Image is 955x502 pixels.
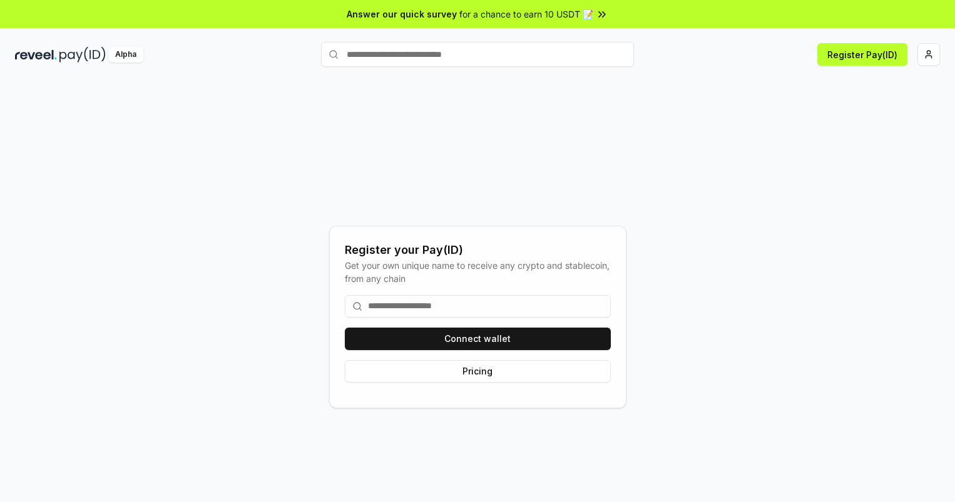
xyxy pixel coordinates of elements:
button: Connect wallet [345,328,611,350]
div: Get your own unique name to receive any crypto and stablecoin, from any chain [345,259,611,285]
div: Alpha [108,47,143,63]
button: Register Pay(ID) [817,43,907,66]
img: reveel_dark [15,47,57,63]
span: for a chance to earn 10 USDT 📝 [459,8,593,21]
span: Answer our quick survey [347,8,457,21]
button: Pricing [345,360,611,383]
img: pay_id [59,47,106,63]
div: Register your Pay(ID) [345,241,611,259]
